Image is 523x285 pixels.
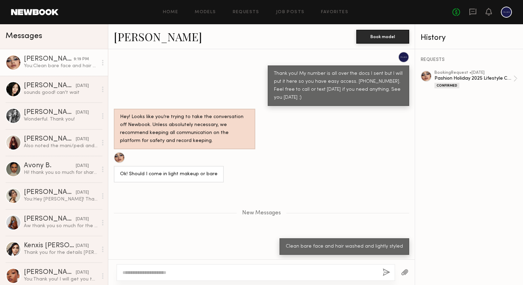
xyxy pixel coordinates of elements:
a: bookingRequest •[DATE]Pashion Holiday 2025 Lifestyle CampaignConfirmed [434,71,517,88]
div: Hi! thank you so much for sharing the results and again thank you for the great shoot, everything... [24,169,98,176]
div: Confirmed [434,83,459,88]
div: 9:19 PM [74,56,89,63]
div: [PERSON_NAME] [24,269,76,276]
div: You: Thank you! I will get you that folder of photos sent soon! :) [24,276,98,283]
a: Requests [233,10,259,15]
div: [DATE] [76,83,89,89]
span: New Messages [242,210,281,216]
div: [PERSON_NAME] [24,189,76,196]
div: [PERSON_NAME] [24,56,74,63]
div: [DATE] [76,136,89,143]
div: Also noted the mani/pedi and appreciate the reimbursement! And noted what to bring/instructions a... [24,143,98,149]
div: Thank you! My number is all over the docs I sent but I will put it here so you have easy access. ... [274,70,403,102]
a: Models [195,10,216,15]
div: Avony B. [24,162,76,169]
div: Kenxis [PERSON_NAME] [24,242,76,249]
div: [PERSON_NAME] [24,82,76,89]
div: [DATE] [76,243,89,249]
div: [DATE] [76,269,89,276]
div: Aw thank you so much for the kind message. It was so nice to work with you [DEMOGRAPHIC_DATA] aga... [24,223,98,229]
div: [PERSON_NAME] [24,216,76,223]
div: sounds good! can't wait [24,89,98,96]
div: [DATE] [76,109,89,116]
div: Wonderful. Thank you! [24,116,98,123]
div: Thank you for the details [PERSON_NAME]! I would to work with your team on this campaign. Would y... [24,249,98,256]
a: Favorites [321,10,348,15]
div: History [421,34,517,42]
div: [DATE] [76,163,89,169]
div: REQUESTS [421,57,517,62]
span: Messages [6,32,42,40]
a: [PERSON_NAME] [114,29,202,44]
div: You: Clean bare face and hair washed and lightly styled [24,63,98,69]
button: Book model [356,30,409,44]
div: Ok! Should I come in light makeup or bare [120,170,218,178]
div: Hey! Looks like you’re trying to take the conversation off Newbook. Unless absolutely necessary, ... [120,113,249,145]
div: [PERSON_NAME] [24,109,76,116]
div: You: Hey [PERSON_NAME]! Thank you so much for your time and energy on the photoshoot. The whole t... [24,196,98,203]
a: Job Posts [276,10,305,15]
div: Pashion Holiday 2025 Lifestyle Campaign [434,75,513,82]
div: [DATE] [76,216,89,223]
div: [PERSON_NAME] [24,136,76,143]
a: Book model [356,33,409,39]
div: [DATE] [76,189,89,196]
div: booking Request • [DATE] [434,71,513,75]
a: Home [163,10,178,15]
div: Clean bare face and hair washed and lightly styled [286,243,403,251]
